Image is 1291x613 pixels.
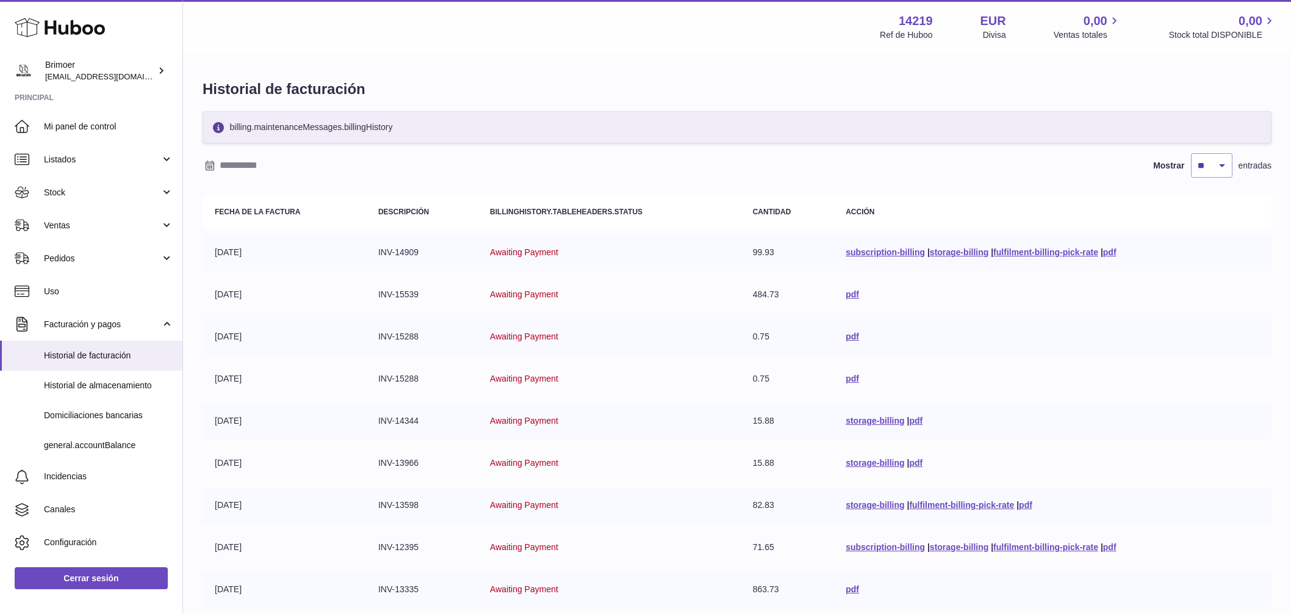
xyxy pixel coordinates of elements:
strong: EUR [980,13,1006,29]
strong: 14219 [899,13,933,29]
span: Uso [44,286,173,297]
img: oroses@renuevo.es [15,62,33,80]
a: pdf [909,458,922,468]
strong: Acción [846,208,874,216]
a: pdf [1103,247,1117,257]
a: fulfilment-billing-pick-rate [909,500,1014,510]
a: subscription-billing [846,542,925,552]
td: [DATE] [203,234,366,270]
span: Historial de facturación [44,350,173,361]
a: storage-billing [930,247,988,257]
td: 71.65 [741,529,833,565]
a: pdf [909,416,922,426]
span: Awaiting Payment [490,332,558,341]
td: [DATE] [203,571,366,608]
span: Awaiting Payment [490,458,558,468]
span: general.accountBalance [44,440,173,451]
a: storage-billing [846,500,904,510]
td: [DATE] [203,277,366,313]
span: Ventas [44,220,160,231]
td: 863.73 [741,571,833,608]
span: Awaiting Payment [490,374,558,383]
td: 15.88 [741,445,833,481]
a: subscription-billing [846,247,925,257]
h1: Historial de facturación [203,79,1271,99]
span: Awaiting Payment [490,247,558,257]
span: | [927,247,930,257]
td: INV-13966 [366,445,478,481]
span: | [1101,247,1103,257]
a: pdf [846,289,859,299]
span: | [927,542,930,552]
td: INV-14909 [366,234,478,270]
label: Mostrar [1153,160,1184,172]
td: [DATE] [203,319,366,355]
a: 0,00 Stock total DISPONIBLE [1169,13,1276,41]
strong: Fecha de la factura [215,208,300,216]
span: Awaiting Payment [490,416,558,426]
a: pdf [846,332,859,341]
a: pdf [1019,500,1032,510]
td: INV-15539 [366,277,478,313]
a: Cerrar sesión [15,567,168,589]
span: [EMAIL_ADDRESS][DOMAIN_NAME] [45,71,179,81]
td: [DATE] [203,361,366,397]
div: Brimoer [45,59,155,82]
strong: billingHistory.tableHeaders.status [490,208,642,216]
td: INV-15288 [366,319,478,355]
td: 15.88 [741,403,833,439]
a: 0,00 Ventas totales [1054,13,1121,41]
a: pdf [1103,542,1117,552]
div: billing.maintenanceMessages.billingHistory [203,111,1271,143]
span: Canales [44,504,173,515]
td: INV-14344 [366,403,478,439]
span: Ventas totales [1054,29,1121,41]
a: storage-billing [930,542,988,552]
a: storage-billing [846,458,904,468]
span: Mi panel de control [44,121,173,132]
td: 82.83 [741,487,833,523]
strong: Descripción [378,208,429,216]
span: | [907,416,909,426]
td: [DATE] [203,445,366,481]
span: 0,00 [1239,13,1262,29]
td: [DATE] [203,403,366,439]
span: Awaiting Payment [490,584,558,594]
span: Awaiting Payment [490,500,558,510]
a: fulfilment-billing-pick-rate [993,247,1098,257]
td: 0.75 [741,319,833,355]
span: Listados [44,154,160,165]
td: [DATE] [203,487,366,523]
span: Configuración [44,537,173,548]
td: 484.73 [741,277,833,313]
span: Awaiting Payment [490,289,558,299]
td: INV-13335 [366,571,478,608]
span: Incidencias [44,471,173,482]
span: | [991,542,993,552]
a: pdf [846,584,859,594]
div: Divisa [983,29,1006,41]
span: | [907,458,909,468]
span: Awaiting Payment [490,542,558,552]
span: Domiciliaciones bancarias [44,410,173,421]
a: fulfilment-billing-pick-rate [993,542,1098,552]
strong: Cantidad [753,208,791,216]
div: Ref de Huboo [880,29,932,41]
span: | [1016,500,1019,510]
span: Stock [44,187,160,198]
a: pdf [846,374,859,383]
td: 0.75 [741,361,833,397]
span: | [991,247,993,257]
span: Pedidos [44,253,160,264]
span: Historial de almacenamiento [44,380,173,391]
td: [DATE] [203,529,366,565]
td: 99.93 [741,234,833,270]
span: | [1101,542,1103,552]
span: Facturación y pagos [44,319,160,330]
td: INV-12395 [366,529,478,565]
span: | [907,500,909,510]
td: INV-15288 [366,361,478,397]
td: INV-13598 [366,487,478,523]
span: entradas [1239,160,1271,172]
span: Stock total DISPONIBLE [1169,29,1276,41]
